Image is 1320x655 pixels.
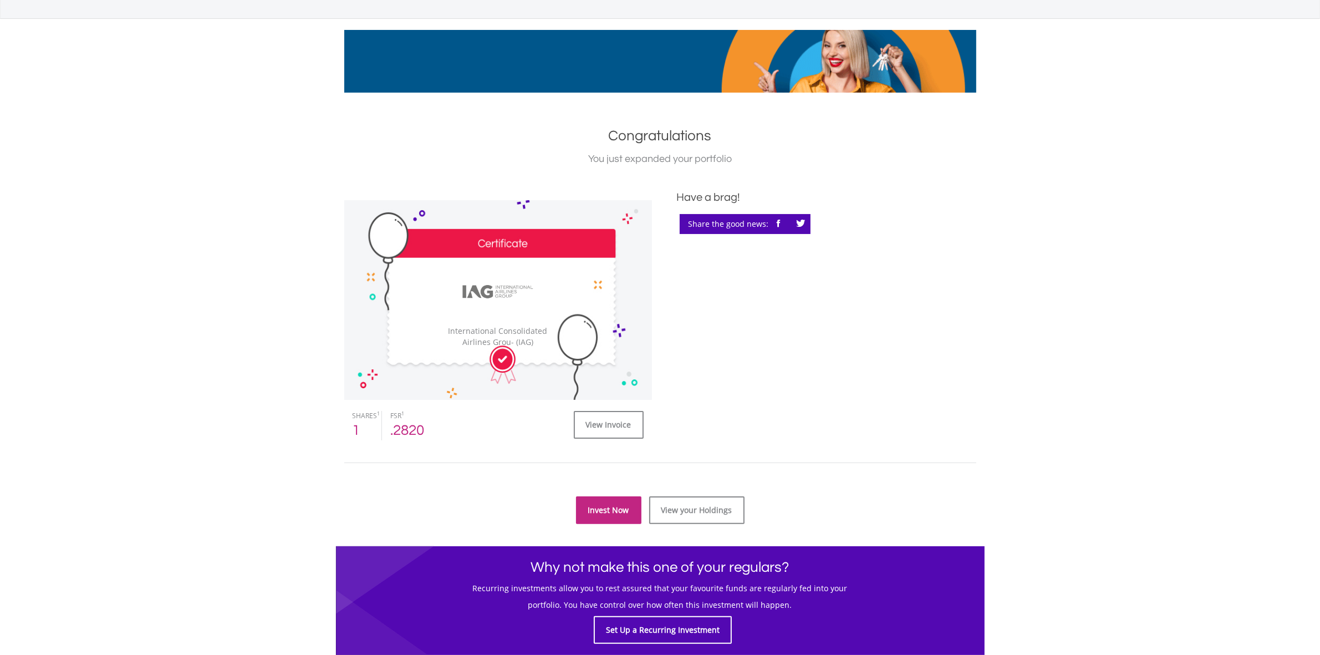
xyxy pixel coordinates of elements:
a: Invest Now [576,496,641,524]
a: Set Up a Recurring Investment [594,616,732,644]
img: EQU.GBP.IAG.png [457,263,538,320]
div: SHARES [353,411,374,420]
img: EasyMortage Promotion Banner [344,30,976,93]
h1: Why not make this one of your regulars? [344,557,976,577]
div: You just expanded your portfolio [344,151,976,167]
div: FSR [390,411,427,420]
div: 1 [353,420,374,440]
a: View Invoice [574,411,644,439]
div: .2820 [390,420,427,440]
div: Share the good news: [680,214,811,234]
a: View your Holdings [649,496,745,524]
sup: 1 [401,410,404,417]
div: International Consolidated Airlines Grou [444,326,552,348]
h5: portfolio. You have control over how often this investment will happen. [344,600,976,611]
h1: Congratulations [344,126,976,146]
span: - (IAG) [511,337,533,347]
div: Have a brag! [677,189,976,206]
sup: 1 [378,410,380,417]
h5: Recurring investments allow you to rest assured that your favourite funds are regularly fed into ... [344,583,976,594]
